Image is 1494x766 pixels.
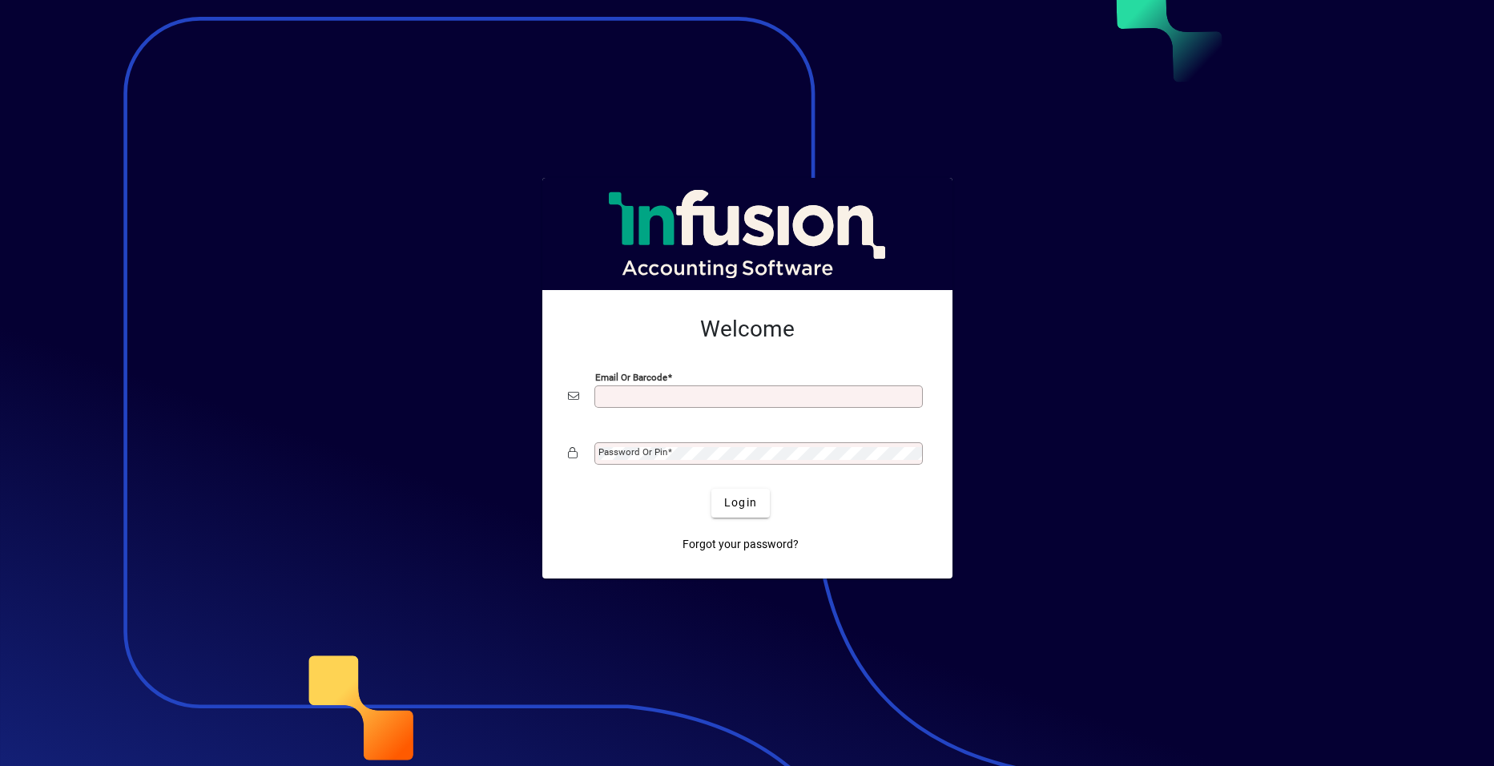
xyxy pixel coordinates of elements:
[683,536,799,553] span: Forgot your password?
[595,371,667,382] mat-label: Email or Barcode
[598,446,667,458] mat-label: Password or Pin
[676,530,805,559] a: Forgot your password?
[711,489,770,518] button: Login
[568,316,927,343] h2: Welcome
[724,494,757,511] span: Login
